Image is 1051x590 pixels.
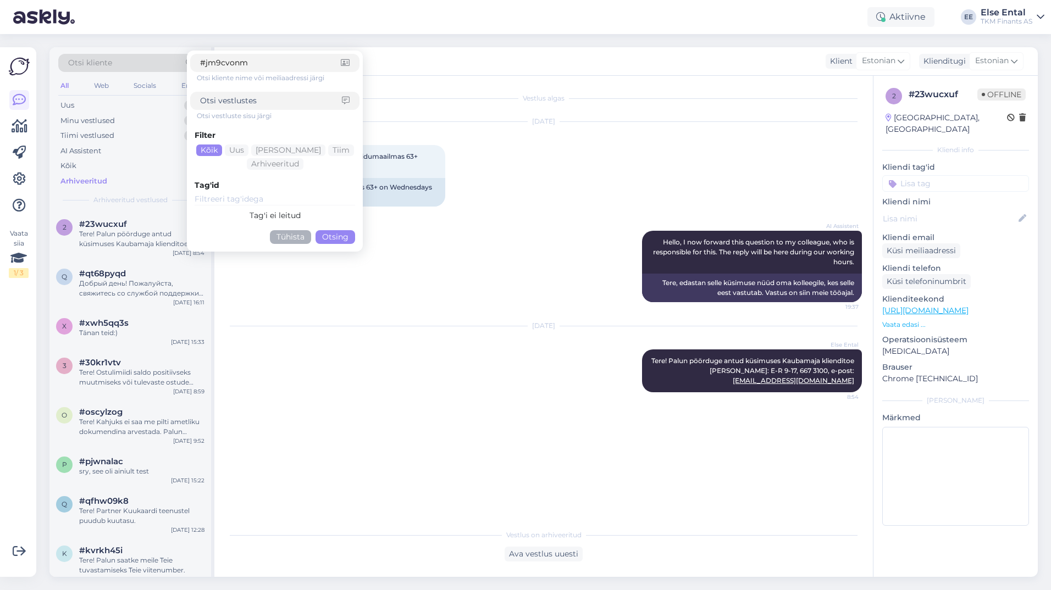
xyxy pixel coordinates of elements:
div: Добрый день! Пожалуйста, свяжитесь со службой поддержки Partnerkaardi по телефону: 667 3444 (Пн-П... [79,279,204,298]
div: Email [179,79,202,93]
span: Otsi kliente [68,57,112,69]
input: Otsi vestlustes [200,95,342,107]
div: [DATE] 9:52 [173,437,204,445]
a: [URL][DOMAIN_NAME] [882,305,969,315]
div: Arhiveeritud [60,176,107,187]
span: Vestlus on arhiveeritud [506,530,582,540]
div: Filter [195,130,355,141]
p: Vaata edasi ... [882,320,1029,330]
p: Klienditeekond [882,293,1029,305]
div: Tere, edastan selle küsimuse nüüd oma kolleegile, kes selle eest vastutab. Vastus on siin meie tö... [642,274,862,302]
div: Otsi vestluste sisu järgi [197,111,359,121]
span: o [62,411,67,419]
div: TKM Finants AS [981,17,1032,26]
span: #kvrkh45i [79,546,123,555]
div: Vestlus algas [225,93,862,103]
div: Kõik [60,160,76,171]
div: Tere! Palun saatke meile Teie tuvastamiseks Teie viitenumber. [79,555,204,575]
span: k [62,549,67,558]
div: [DATE] 16:11 [173,298,204,307]
span: 8:54 [817,393,859,401]
p: Kliendi telefon [882,263,1029,274]
div: Küsi meiliaadressi [882,243,960,258]
span: #pjwnalac [79,457,123,466]
span: #oscylzog [79,407,123,417]
div: [DATE] 15:22 [171,476,204,485]
span: Arhiveeritud vestlused [93,195,168,205]
div: [DATE] [225,116,862,126]
p: Kliendi tag'id [882,162,1029,173]
span: 19:37 [817,303,859,311]
p: Brauser [882,361,1029,373]
p: Operatsioonisüsteem [882,334,1029,346]
div: [PERSON_NAME] [882,396,1029,405]
div: Vaata siia [9,229,29,278]
span: 2 [892,92,896,100]
p: Kliendi email [882,232,1029,243]
div: [DATE] 10:34 [170,575,204,583]
a: [EMAIL_ADDRESS][DOMAIN_NAME] [733,376,854,385]
span: AI Assistent [817,222,859,230]
input: Lisa nimi [883,213,1016,225]
div: Uus [60,100,74,111]
div: Aktiivne [867,7,934,27]
div: Socials [131,79,158,93]
div: [DATE] 8:54 [173,249,204,257]
div: Kõik [196,144,222,156]
div: EE [961,9,976,25]
div: AI Assistent [60,146,101,157]
div: Tiimi vestlused [60,130,114,141]
div: # 23wucxuf [909,88,977,101]
div: [DATE] 12:28 [171,526,204,534]
span: Estonian [862,55,895,67]
div: Minu vestlused [60,115,115,126]
div: sry, see oli ainiult test [79,466,204,476]
span: p [62,460,67,469]
p: Chrome [TECHNICAL_ID] [882,373,1029,385]
input: Otsi kliente [200,57,341,69]
div: All [58,79,71,93]
div: 1 / 3 [9,268,29,278]
div: Küsi telefoninumbrit [882,274,971,289]
p: Kliendi nimi [882,196,1029,208]
span: Offline [977,88,1026,101]
span: q [62,500,67,508]
div: Tere! Partner Kuukaardi teenustel puudub kuutasu. [79,506,204,526]
div: Tere! Palun pöörduge antud küsimuses Kaubamaja klienditoe [PERSON_NAME]: E-R 9-17, 667 3100, e-po... [79,229,204,249]
img: Askly Logo [9,56,30,77]
div: 0 [184,100,200,111]
span: #23wucxuf [79,219,127,229]
p: Märkmed [882,412,1029,424]
div: Else Ental [981,8,1032,17]
div: Klienditugi [919,55,966,67]
input: Lisa tag [882,175,1029,192]
span: 2 [63,223,67,231]
div: Web [92,79,111,93]
div: [DATE] [225,321,862,331]
span: x [62,322,67,330]
span: #xwh5qq3s [79,318,129,328]
span: Tere! Palun pöörduge antud küsimuses Kaubamaja klienditoe [PERSON_NAME]: E-R 9-17, 667 3100, e-post: [651,357,856,385]
div: Tänan teid:) [79,328,204,338]
span: Hello, I now forward this question to my colleague, who is responsible for this. The reply will b... [653,238,856,266]
div: Kliendi info [882,145,1029,155]
span: 3 [63,361,67,370]
div: Tere! Kahjuks ei saa me pilti ametliku dokumendina arvestada. Palun saatke kohtumäärus, mis on ko... [79,417,204,437]
a: Else EntalTKM Finants AS [981,8,1044,26]
span: #30kr1vtv [79,358,121,368]
div: [GEOGRAPHIC_DATA], [GEOGRAPHIC_DATA] [886,112,1007,135]
div: Tag'id [195,180,355,191]
div: 0 [184,130,200,141]
div: Otsi kliente nime või meiliaadressi järgi [197,73,359,83]
span: Else Ental [817,341,859,349]
span: #qfhw09k8 [79,496,129,506]
div: Tere! Ostulimiidi saldo positiivseks muutmiseks või tulevaste ostude tarbeks ettemaksu tegemiseks... [79,368,204,387]
p: [MEDICAL_DATA] [882,346,1029,357]
span: #qt68pyqd [79,269,126,279]
span: q [62,272,67,281]
div: [DATE] 8:59 [173,387,204,396]
div: Ava vestlus uuesti [505,547,583,561]
div: 0 [184,115,200,126]
input: Filtreeri tag'idega [195,193,355,205]
span: Estonian [975,55,1009,67]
